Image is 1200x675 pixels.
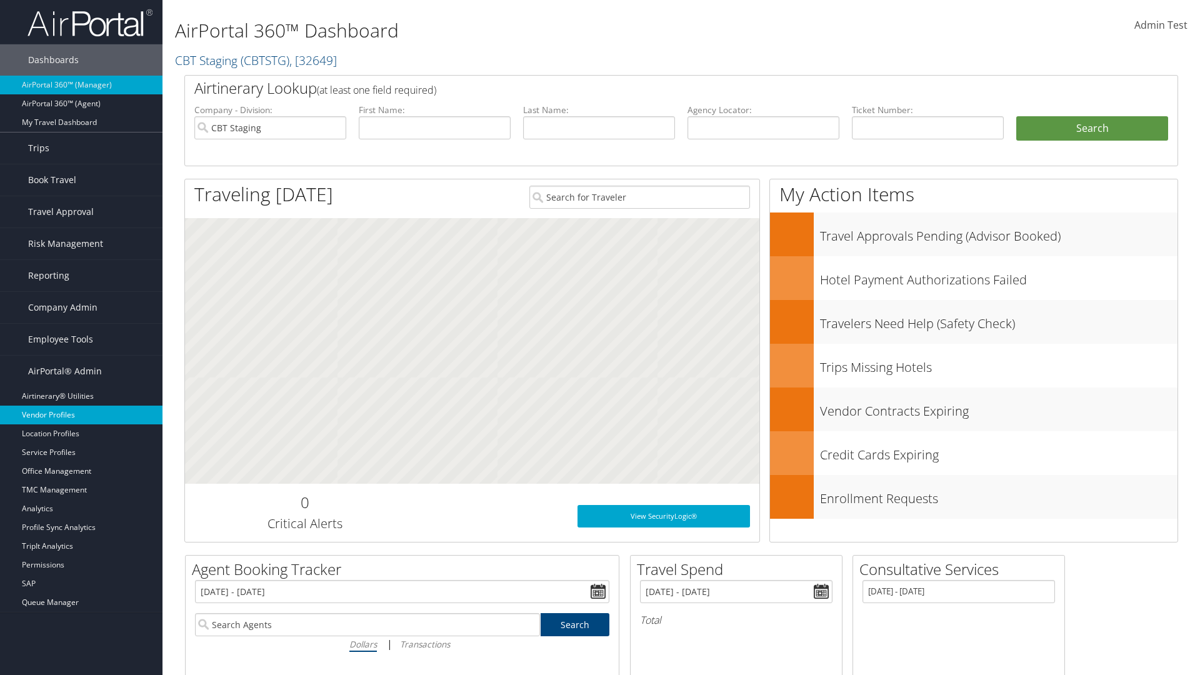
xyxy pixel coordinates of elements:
[820,265,1177,289] h3: Hotel Payment Authorizations Failed
[194,104,346,116] label: Company - Division:
[289,52,337,69] span: , [ 32649 ]
[640,613,832,627] h6: Total
[28,260,69,291] span: Reporting
[687,104,839,116] label: Agency Locator:
[770,344,1177,387] a: Trips Missing Hotels
[359,104,511,116] label: First Name:
[770,300,1177,344] a: Travelers Need Help (Safety Check)
[28,292,97,323] span: Company Admin
[27,8,152,37] img: airportal-logo.png
[770,212,1177,256] a: Travel Approvals Pending (Advisor Booked)
[349,638,377,650] i: Dollars
[577,505,750,527] a: View SecurityLogic®
[194,77,1086,99] h2: Airtinerary Lookup
[541,613,610,636] a: Search
[28,44,79,76] span: Dashboards
[770,256,1177,300] a: Hotel Payment Authorizations Failed
[175,17,850,44] h1: AirPortal 360™ Dashboard
[28,164,76,196] span: Book Travel
[28,132,49,164] span: Trips
[1016,116,1168,141] button: Search
[820,484,1177,507] h3: Enrollment Requests
[241,52,289,69] span: ( CBTSTG )
[523,104,675,116] label: Last Name:
[820,396,1177,420] h3: Vendor Contracts Expiring
[194,515,415,532] h3: Critical Alerts
[1134,18,1187,32] span: Admin Test
[400,638,450,650] i: Transactions
[820,309,1177,332] h3: Travelers Need Help (Safety Check)
[317,83,436,97] span: (at least one field required)
[820,352,1177,376] h3: Trips Missing Hotels
[770,475,1177,519] a: Enrollment Requests
[637,559,842,580] h2: Travel Spend
[529,186,750,209] input: Search for Traveler
[194,181,333,207] h1: Traveling [DATE]
[852,104,1004,116] label: Ticket Number:
[195,636,609,652] div: |
[770,181,1177,207] h1: My Action Items
[770,431,1177,475] a: Credit Cards Expiring
[194,492,415,513] h2: 0
[859,559,1064,580] h2: Consultative Services
[28,228,103,259] span: Risk Management
[28,196,94,227] span: Travel Approval
[195,613,540,636] input: Search Agents
[1134,6,1187,45] a: Admin Test
[770,387,1177,431] a: Vendor Contracts Expiring
[820,440,1177,464] h3: Credit Cards Expiring
[820,221,1177,245] h3: Travel Approvals Pending (Advisor Booked)
[175,52,337,69] a: CBT Staging
[28,324,93,355] span: Employee Tools
[192,559,619,580] h2: Agent Booking Tracker
[28,356,102,387] span: AirPortal® Admin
